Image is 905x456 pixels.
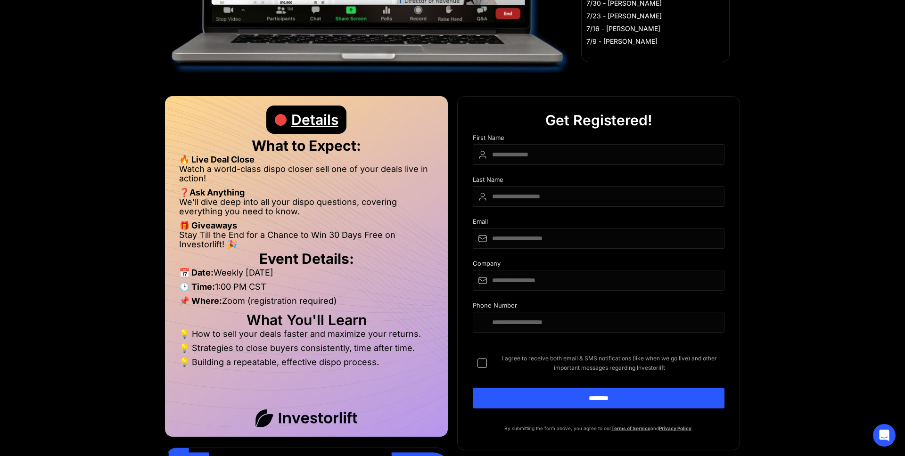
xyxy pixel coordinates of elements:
[611,425,650,431] a: Terms of Service
[473,176,724,186] div: Last Name
[473,423,724,433] p: By submitting the form above, you agree to our and .
[179,230,434,249] li: Stay Till the End for a Chance to Win 30 Days Free on Investorlift! 🎉
[179,296,434,310] li: Zoom (registration required)
[179,187,245,197] strong: ❓Ask Anything
[179,343,434,358] li: 💡 Strategies to close buyers consistently, time after time.
[473,302,724,312] div: Phone Number
[291,106,338,134] div: Details
[179,296,222,306] strong: 📌 Where:
[179,197,434,221] li: We’ll dive deep into all your dispo questions, covering everything you need to know.
[179,268,434,282] li: Weekly [DATE]
[179,282,434,296] li: 1:00 PM CST
[659,425,691,431] a: Privacy Policy
[494,354,724,373] span: I agree to receive both email & SMS notifications (like when we go live) and other important mess...
[252,137,361,154] strong: What to Expect:
[179,220,237,230] strong: 🎁 Giveaways
[179,315,434,325] h2: What You'll Learn
[179,164,434,188] li: Watch a world-class dispo closer sell one of your deals live in action!
[473,218,724,228] div: Email
[179,329,434,343] li: 💡 How to sell your deals faster and maximize your returns.
[873,424,896,447] div: Open Intercom Messenger
[259,250,354,267] strong: Event Details:
[545,106,652,134] div: Get Registered!
[179,282,215,292] strong: 🕒 Time:
[179,358,434,367] li: 💡 Building a repeatable, effective dispo process.
[179,268,214,277] strong: 📅 Date:
[473,134,724,144] div: First Name
[179,155,255,164] strong: 🔥 Live Deal Close
[473,134,724,423] form: DIspo Day Main Form
[473,260,724,270] div: Company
